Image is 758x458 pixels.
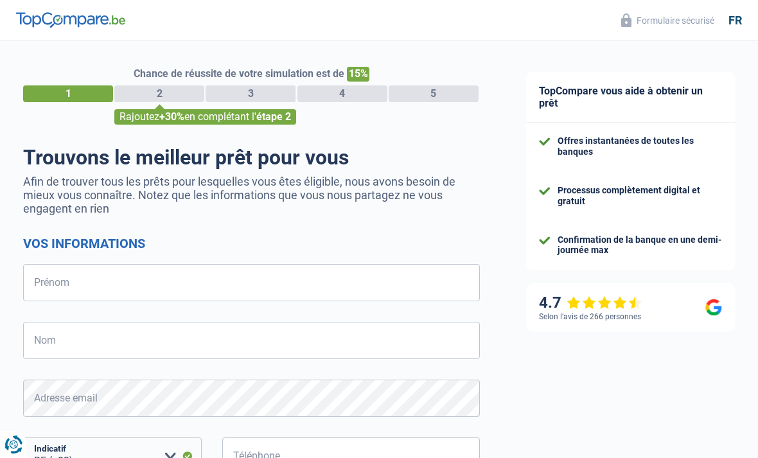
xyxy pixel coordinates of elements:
[389,85,479,102] div: 5
[23,236,480,251] h2: Vos informations
[728,13,742,28] div: fr
[558,234,722,256] div: Confirmation de la banque en une demi-journée max
[347,67,369,82] span: 15%
[159,110,184,123] span: +30%
[256,110,291,123] span: étape 2
[206,85,295,102] div: 3
[558,185,722,207] div: Processus complètement digital et gratuit
[23,145,480,170] h1: Trouvons le meilleur prêt pour vous
[23,175,480,215] p: Afin de trouver tous les prêts pour lesquelles vous êtes éligible, nous avons besoin de mieux vou...
[114,85,204,102] div: 2
[114,109,296,125] div: Rajoutez en complétant l'
[526,72,735,123] div: TopCompare vous aide à obtenir un prêt
[297,85,387,102] div: 4
[539,294,642,312] div: 4.7
[539,312,641,321] div: Selon l’avis de 266 personnes
[558,136,722,157] div: Offres instantanées de toutes les banques
[613,10,722,31] button: Formulaire sécurisé
[134,67,344,80] span: Chance de réussite de votre simulation est de
[16,12,125,28] img: TopCompare Logo
[23,85,113,102] div: 1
